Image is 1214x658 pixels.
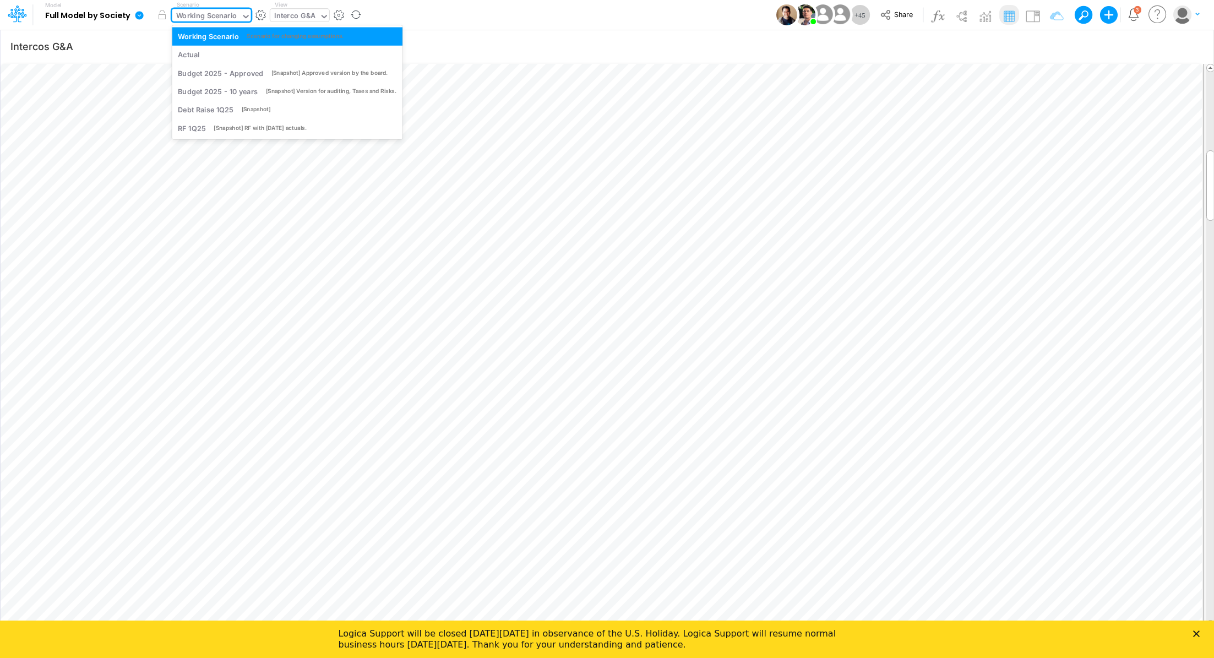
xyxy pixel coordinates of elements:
img: User Image Icon [828,2,852,27]
div: [Snapshot] [242,106,271,114]
div: Logica Support will be closed [DATE][DATE] in observance of the U.S. Holiday. Logica Support will... [339,8,858,30]
input: Type a title here [10,35,974,57]
a: Notifications [1127,8,1140,21]
button: Share [875,7,921,24]
img: User Image Icon [810,2,835,27]
div: Budget 2025 - 10 years [178,86,258,97]
label: Scenario [177,1,199,9]
div: Working Scenario [178,31,239,41]
div: Working Scenario [176,10,237,23]
div: [Snapshot] RF with [DATE] actuals. [214,124,307,132]
label: View [275,1,287,9]
div: [Snapshot] Version for auditing, Taxes and Risks. [266,88,397,96]
div: Debt Raise 1Q25 [178,105,233,115]
div: 3 unread items [1136,7,1139,12]
div: Scenario for changing assumptions. [247,32,344,40]
div: Interco G&A [274,10,315,23]
b: Full Model by Society [45,11,130,21]
label: Model [45,2,62,9]
div: RF 1Q25 [178,123,205,133]
div: Close [1193,10,1204,17]
div: [Snapshot] Approved version by the board. [271,69,388,77]
span: Share [894,10,913,18]
span: + 45 [854,12,865,19]
img: User Image Icon [776,4,797,25]
div: Actual [178,50,200,60]
div: Budget 2025 - Approved [178,68,263,78]
img: User Image Icon [794,4,815,25]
